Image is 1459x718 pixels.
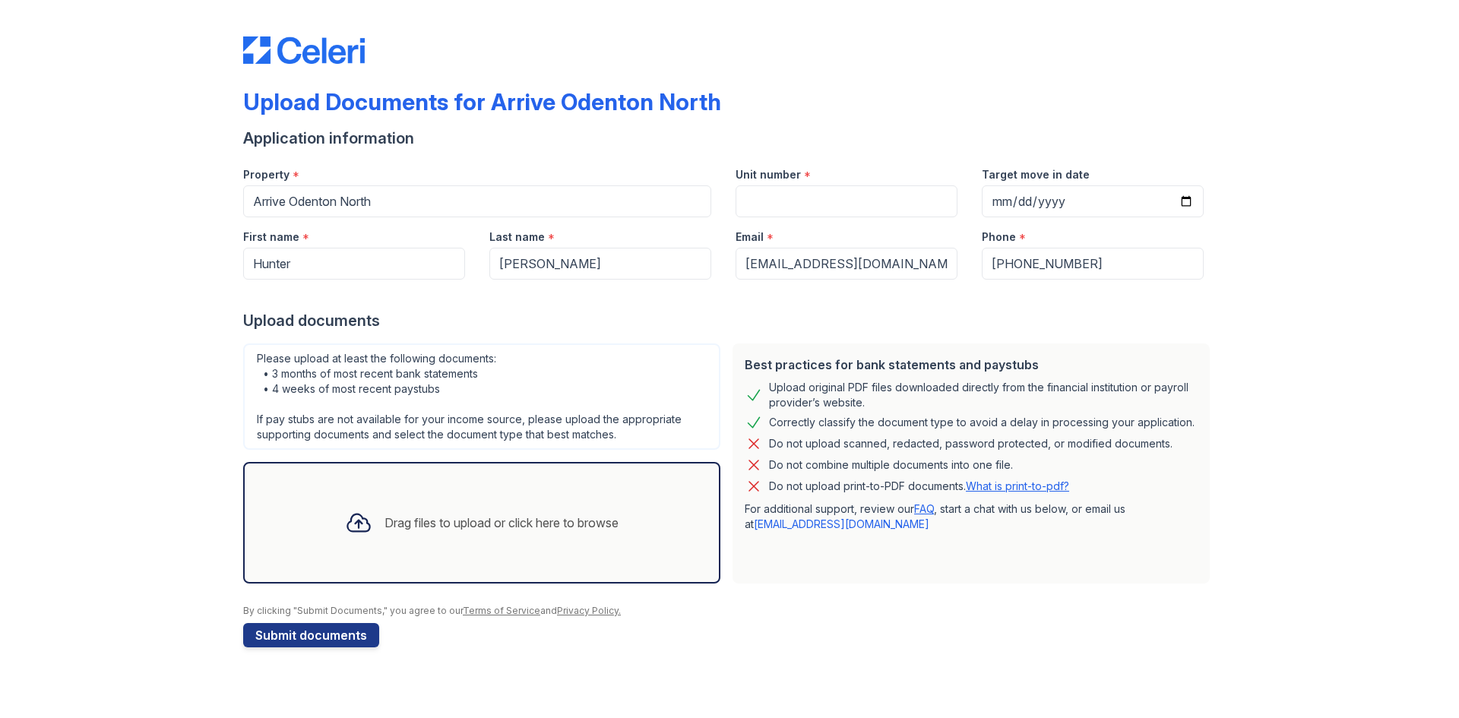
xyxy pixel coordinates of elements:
img: CE_Logo_Blue-a8612792a0a2168367f1c8372b55b34899dd931a85d93a1a3d3e32e68fde9ad4.png [243,36,365,64]
a: [EMAIL_ADDRESS][DOMAIN_NAME] [754,517,929,530]
div: Best practices for bank statements and paystubs [745,356,1198,374]
div: Please upload at least the following documents: • 3 months of most recent bank statements • 4 wee... [243,343,720,450]
a: FAQ [914,502,934,515]
div: Application information [243,128,1216,149]
a: Privacy Policy. [557,605,621,616]
div: Upload Documents for Arrive Odenton North [243,88,721,115]
label: Last name [489,229,545,245]
p: Do not upload print-to-PDF documents. [769,479,1069,494]
label: Unit number [736,167,801,182]
div: Do not combine multiple documents into one file. [769,456,1013,474]
p: For additional support, review our , start a chat with us below, or email us at [745,501,1198,532]
div: Upload documents [243,310,1216,331]
div: Drag files to upload or click here to browse [385,514,619,532]
a: What is print-to-pdf? [966,479,1069,492]
button: Submit documents [243,623,379,647]
label: First name [243,229,299,245]
label: Phone [982,229,1016,245]
label: Property [243,167,290,182]
a: Terms of Service [463,605,540,616]
div: Correctly classify the document type to avoid a delay in processing your application. [769,413,1195,432]
div: Upload original PDF files downloaded directly from the financial institution or payroll provider’... [769,380,1198,410]
div: By clicking "Submit Documents," you agree to our and [243,605,1216,617]
label: Target move in date [982,167,1090,182]
div: Do not upload scanned, redacted, password protected, or modified documents. [769,435,1173,453]
label: Email [736,229,764,245]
